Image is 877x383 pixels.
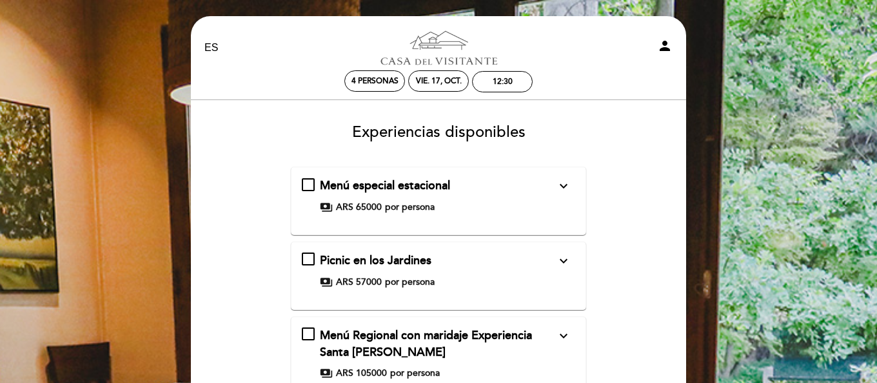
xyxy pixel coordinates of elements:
span: 4 personas [351,76,399,86]
md-checkbox: Menú Regional con maridaje Experiencia Santa Julia expand_more Para empezar:Las empanadas de La C... [302,327,576,380]
span: Experiencias disponibles [352,123,526,141]
md-checkbox: Picnic en los Jardines expand_more Bienvenido a una experiencia única de picnic en los Jardines d... [302,253,576,289]
button: expand_more [552,327,575,344]
span: Menú especial estacional [320,178,450,192]
span: ARS 65000 [336,201,382,214]
span: por persona [385,276,435,289]
div: 12:30 [493,77,513,87]
button: expand_more [552,178,575,194]
span: payments [320,276,333,289]
span: payments [320,367,333,380]
a: Casa del Visitante de Bodega [GEOGRAPHIC_DATA][PERSON_NAME] [358,30,519,66]
i: expand_more [556,178,571,194]
button: expand_more [552,253,575,269]
span: por persona [390,367,440,380]
span: Menú Regional con maridaje Experiencia Santa [PERSON_NAME] [320,328,532,359]
span: ARS 105000 [336,367,387,380]
i: expand_more [556,328,571,344]
i: person [657,38,673,54]
span: payments [320,201,333,214]
div: vie. 17, oct. [416,76,462,86]
span: Picnic en los Jardines [320,253,431,267]
button: person [657,38,673,58]
span: por persona [385,201,435,214]
md-checkbox: Menú especial estacional expand_more Entrada• Empanadas mendocinas: tres empanadas auténticas y t... [302,178,576,214]
span: ARS 57000 [336,276,382,289]
i: expand_more [556,253,571,269]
